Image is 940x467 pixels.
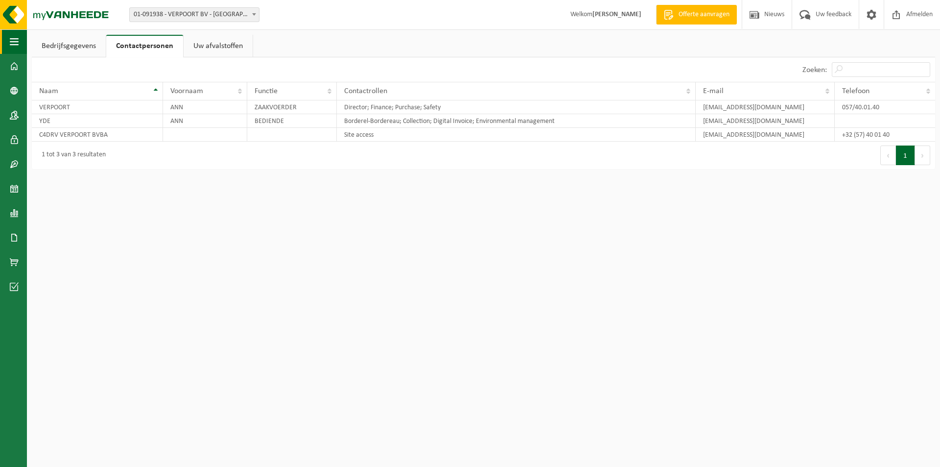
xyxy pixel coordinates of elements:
[337,100,696,114] td: Director; Finance; Purchase; Safety
[835,128,935,142] td: +32 (57) 40 01 40
[255,87,278,95] span: Functie
[896,146,915,165] button: 1
[880,146,896,165] button: Previous
[696,128,835,142] td: [EMAIL_ADDRESS][DOMAIN_NAME]
[592,11,641,18] strong: [PERSON_NAME]
[39,87,58,95] span: Naam
[32,128,163,142] td: C4DRV VERPOORT BVBA
[703,87,724,95] span: E-mail
[835,100,935,114] td: 057/40.01.40
[842,87,869,95] span: Telefoon
[106,35,183,57] a: Contactpersonen
[32,35,106,57] a: Bedrijfsgegevens
[247,100,337,114] td: ZAAKVOERDER
[344,87,387,95] span: Contactrollen
[163,100,247,114] td: ANN
[337,114,696,128] td: Borderel-Bordereau; Collection; Digital Invoice; Environmental management
[802,66,827,74] label: Zoeken:
[337,128,696,142] td: Site access
[130,8,259,22] span: 01-091938 - VERPOORT BV - KROMBEKE
[163,114,247,128] td: ANN
[170,87,203,95] span: Voornaam
[37,147,106,164] div: 1 tot 3 van 3 resultaten
[247,114,337,128] td: BEDIENDE
[129,7,259,22] span: 01-091938 - VERPOORT BV - KROMBEKE
[676,10,732,20] span: Offerte aanvragen
[696,100,835,114] td: [EMAIL_ADDRESS][DOMAIN_NAME]
[32,100,163,114] td: VERPOORT
[32,114,163,128] td: YDE
[915,146,930,165] button: Next
[656,5,737,25] a: Offerte aanvragen
[184,35,253,57] a: Uw afvalstoffen
[696,114,835,128] td: [EMAIL_ADDRESS][DOMAIN_NAME]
